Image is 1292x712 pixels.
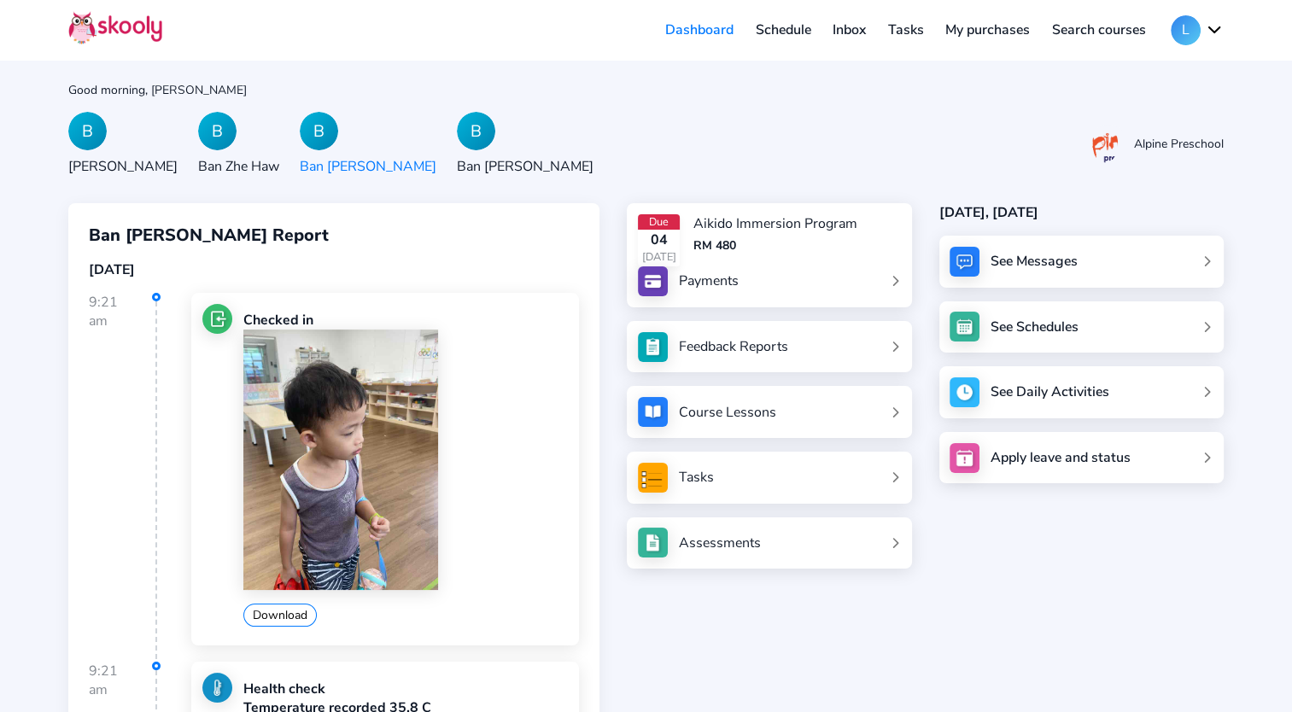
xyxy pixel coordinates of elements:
[638,249,680,265] div: [DATE]
[638,214,680,230] div: Due
[939,366,1224,418] a: See Daily Activities
[679,403,776,422] div: Course Lessons
[638,463,668,493] img: tasksForMpWeb.png
[68,112,107,150] div: B
[679,534,761,552] div: Assessments
[821,16,877,44] a: Inbox
[991,318,1079,336] div: See Schedules
[638,463,901,493] a: Tasks
[89,312,155,330] div: am
[638,266,668,296] img: payments.jpg
[1171,15,1224,45] button: Lchevron down outline
[243,311,569,330] div: Checked in
[939,432,1224,484] a: Apply leave and status
[991,252,1078,271] div: See Messages
[950,377,979,407] img: activity.jpg
[654,16,745,44] a: Dashboard
[638,332,901,362] a: Feedback Reports
[991,382,1109,401] div: See Daily Activities
[638,528,901,557] a: Assessments
[89,224,329,247] span: Ban [PERSON_NAME] Report
[693,214,857,233] div: Aikido Immersion Program
[1092,125,1118,163] img: 202311300112031712823131077634324ktNhyXDWjFw2u5aRO.png
[679,337,788,356] div: Feedback Reports
[939,203,1224,222] div: [DATE], [DATE]
[638,397,901,427] a: Course Lessons
[457,112,495,150] div: B
[638,266,901,296] a: Payments
[68,82,1224,98] div: Good morning, [PERSON_NAME]
[198,157,279,176] div: Ban Zhe Haw
[300,112,338,150] div: B
[939,301,1224,353] a: See Schedules
[243,604,317,627] button: Download
[679,468,714,487] div: Tasks
[202,673,232,703] img: temperature.jpg
[243,330,439,590] img: 202404290211336510638816370014188786379817935990202508150121384724547514685716.jpg
[68,157,178,176] div: [PERSON_NAME]
[89,293,157,659] div: 9:21
[745,16,822,44] a: Schedule
[68,11,162,44] img: Skooly
[457,157,593,176] div: Ban [PERSON_NAME]
[950,443,979,473] img: apply_leave.jpg
[300,157,436,176] div: Ban [PERSON_NAME]
[638,231,680,249] div: 04
[1134,136,1224,152] div: Alpine Preschool
[243,680,431,698] div: Health check
[638,332,668,362] img: see_atten.jpg
[950,312,979,341] img: schedule.jpg
[202,304,232,334] img: checkin.jpg
[950,247,979,277] img: messages.jpg
[198,112,237,150] div: B
[1041,16,1157,44] a: Search courses
[638,397,668,427] img: courses.jpg
[89,680,155,699] div: am
[991,448,1131,467] div: Apply leave and status
[934,16,1041,44] a: My purchases
[877,16,935,44] a: Tasks
[693,237,857,254] div: RM 480
[679,271,739,290] div: Payments
[89,260,579,279] div: [DATE]
[638,528,668,557] img: assessments.jpg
